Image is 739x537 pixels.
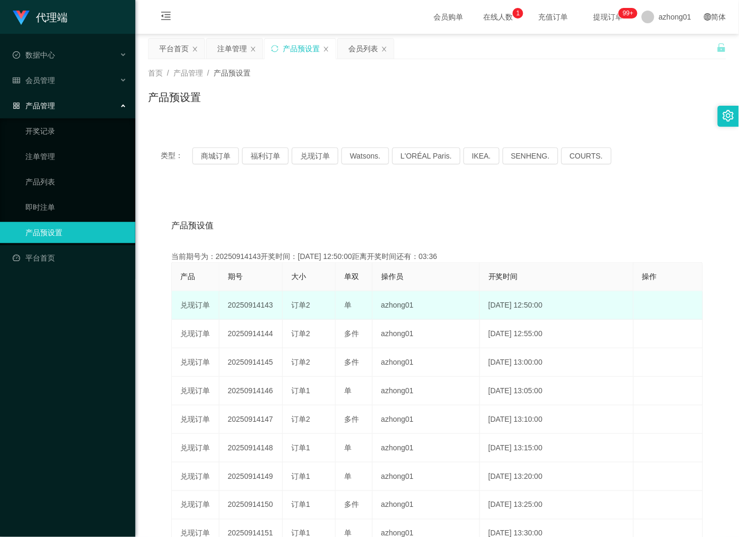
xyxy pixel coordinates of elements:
[642,272,657,281] span: 操作
[13,247,127,268] a: 图标: dashboard平台首页
[173,69,203,77] span: 产品管理
[171,219,214,232] span: 产品预设值
[13,101,55,110] span: 产品管理
[344,358,359,366] span: 多件
[373,291,480,320] td: azhong01
[588,13,628,21] span: 提现订单
[348,39,378,59] div: 会员列表
[13,102,20,109] i: 图标: appstore-o
[25,197,127,218] a: 即时注单
[13,11,30,25] img: logo.9652507e.png
[291,329,310,338] span: 订单2
[148,1,184,34] i: 图标: menu-fold
[148,89,201,105] h1: 产品预设置
[192,147,239,164] button: 商城订单
[516,8,520,18] p: 1
[373,405,480,434] td: azhong01
[480,491,634,520] td: [DATE] 13:25:00
[25,171,127,192] a: 产品列表
[341,147,389,164] button: Watsons.
[25,121,127,142] a: 开奖记录
[480,377,634,405] td: [DATE] 13:05:00
[480,291,634,320] td: [DATE] 12:50:00
[323,46,329,52] i: 图标: close
[219,405,283,434] td: 20250914147
[167,69,169,77] span: /
[172,462,219,491] td: 兑现订单
[291,501,310,509] span: 订单1
[373,320,480,348] td: azhong01
[373,462,480,491] td: azhong01
[344,272,359,281] span: 单双
[214,69,251,77] span: 产品预设置
[172,291,219,320] td: 兑现订单
[25,222,127,243] a: 产品预设置
[717,43,726,52] i: 图标: unlock
[13,77,20,84] i: 图标: table
[148,69,163,77] span: 首页
[172,491,219,520] td: 兑现订单
[171,251,703,262] div: 当前期号为：20250914143开奖时间：[DATE] 12:50:00距离开奖时间还有：03:36
[344,329,359,338] span: 多件
[159,39,189,59] div: 平台首页
[464,147,500,164] button: IKEA.
[618,8,638,18] sup: 1193
[172,377,219,405] td: 兑现订单
[291,301,310,309] span: 订单2
[36,1,68,34] h1: 代理端
[250,46,256,52] i: 图标: close
[503,147,558,164] button: SENHENG.
[373,491,480,520] td: azhong01
[291,272,306,281] span: 大小
[172,320,219,348] td: 兑现订单
[344,301,352,309] span: 单
[480,320,634,348] td: [DATE] 12:55:00
[180,272,195,281] span: 产品
[219,377,283,405] td: 20250914146
[219,434,283,462] td: 20250914148
[219,348,283,377] td: 20250914145
[480,462,634,491] td: [DATE] 13:20:00
[373,377,480,405] td: azhong01
[192,46,198,52] i: 图标: close
[291,386,310,395] span: 订单1
[292,147,338,164] button: 兑现订单
[13,76,55,85] span: 会员管理
[344,472,352,480] span: 单
[344,443,352,452] span: 单
[219,491,283,520] td: 20250914150
[172,434,219,462] td: 兑现订单
[161,147,192,164] span: 类型：
[480,405,634,434] td: [DATE] 13:10:00
[373,434,480,462] td: azhong01
[25,146,127,167] a: 注单管理
[480,434,634,462] td: [DATE] 13:15:00
[291,443,310,452] span: 订单1
[533,13,573,21] span: 充值订单
[172,348,219,377] td: 兑现订单
[242,147,289,164] button: 福利订单
[291,358,310,366] span: 订单2
[219,462,283,491] td: 20250914149
[271,45,279,52] i: 图标: sync
[207,69,209,77] span: /
[373,348,480,377] td: azhong01
[13,13,68,21] a: 代理端
[291,472,310,480] span: 订单1
[13,51,55,59] span: 数据中心
[13,51,20,59] i: 图标: check-circle-o
[291,415,310,423] span: 订单2
[219,320,283,348] td: 20250914144
[392,147,460,164] button: L'ORÉAL Paris.
[480,348,634,377] td: [DATE] 13:00:00
[344,415,359,423] span: 多件
[217,39,247,59] div: 注单管理
[172,405,219,434] td: 兑现订单
[561,147,612,164] button: COURTS.
[381,272,403,281] span: 操作员
[228,272,243,281] span: 期号
[488,272,518,281] span: 开奖时间
[478,13,518,21] span: 在线人数
[704,13,712,21] i: 图标: global
[513,8,523,18] sup: 1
